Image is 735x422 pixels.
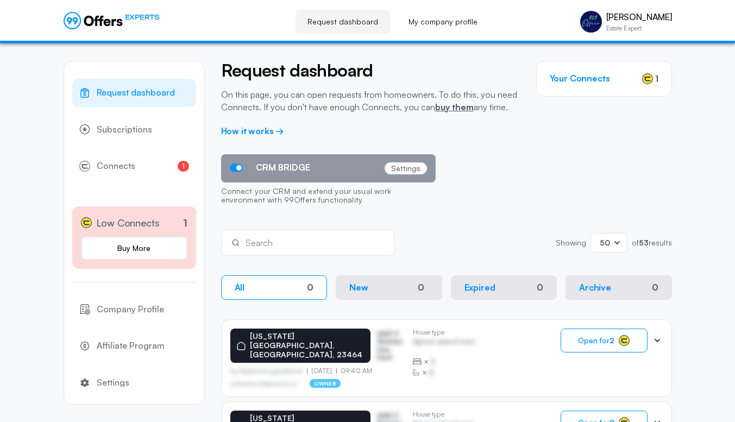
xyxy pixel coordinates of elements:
[256,162,310,173] span: CRM BRIDGE
[431,356,436,367] span: B
[336,367,372,375] p: 09:40 AM
[537,282,543,293] div: 0
[81,236,187,260] a: Buy More
[230,380,297,387] p: asdfasdfasasfd@asdfasd.asf
[178,161,189,172] span: 1
[606,12,672,22] p: [PERSON_NAME]
[578,336,614,345] span: Open for
[72,116,196,144] a: Subscriptions
[235,282,245,293] p: All
[606,25,672,32] p: Estate Expert
[250,332,364,359] p: [US_STATE][GEOGRAPHIC_DATA], [GEOGRAPHIC_DATA], 23464
[413,329,475,336] p: House type
[566,275,672,300] button: Archive0
[385,162,427,174] p: Settings
[610,336,614,345] strong: 2
[413,281,429,294] div: 0
[435,102,474,112] a: buy them
[349,282,368,293] p: New
[72,295,196,324] a: Company Profile
[97,339,165,353] span: Affiliate Program
[561,329,648,352] button: Open for2
[96,215,160,231] span: Low Connects
[221,275,328,300] button: All0
[307,367,336,375] p: [DATE]
[221,89,520,113] p: On this page, you can open requests from homeowners. To do this, you need Connects. If you don't ...
[550,73,610,84] h3: Your Connects
[72,369,196,397] a: Settings
[464,282,495,293] p: Expired
[413,356,475,367] div: ×
[655,72,658,85] span: 1
[310,379,341,388] p: owner
[580,11,602,33] img: Vincent Talerico
[296,10,390,34] a: Request dashboard
[639,238,649,247] strong: 53
[230,367,307,375] p: by Afgdsrwe Ljgjkdfsbvas
[652,282,658,293] div: 0
[97,86,175,100] span: Request dashboard
[377,330,404,362] p: ASDF S Sfasfdasfdas Dasd
[221,61,520,80] h2: Request dashboard
[72,332,196,360] a: Affiliate Program
[97,303,164,317] span: Company Profile
[451,275,557,300] button: Expired0
[556,239,586,247] p: Showing
[429,367,434,378] span: B
[307,282,313,293] div: 0
[413,411,475,418] p: House type
[413,367,475,378] div: ×
[632,239,672,247] p: of results
[72,152,196,180] a: Connects1
[72,79,196,107] a: Request dashboard
[97,159,135,173] span: Connects
[221,182,436,211] p: Connect your CRM and extend your usual work environment with 99Offers functionality
[397,10,489,34] a: My company profile
[125,12,160,22] span: EXPERTS
[97,123,152,137] span: Subscriptions
[97,376,129,390] span: Settings
[221,125,285,136] a: How it works →
[600,238,610,247] span: 50
[413,338,475,348] p: Agrwsv qwervf oiuns
[64,12,160,29] a: EXPERTS
[579,282,611,293] p: Archive
[336,275,442,300] button: New0
[183,216,187,230] p: 1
